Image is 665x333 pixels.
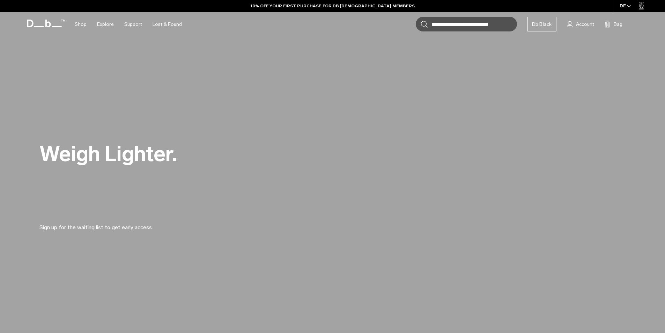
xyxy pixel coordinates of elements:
a: Explore [97,12,114,37]
a: 10% OFF YOUR FIRST PURCHASE FOR DB [DEMOGRAPHIC_DATA] MEMBERS [251,3,415,9]
a: Account [567,20,594,28]
h2: Weigh Lighter. [39,143,354,165]
nav: Main Navigation [69,12,187,37]
a: Db Black [527,17,556,31]
a: Shop [75,12,87,37]
button: Bag [605,20,622,28]
p: Sign up for the waiting list to get early access. [39,215,207,232]
a: Lost & Found [153,12,182,37]
span: Account [576,21,594,28]
span: Bag [614,21,622,28]
a: Support [124,12,142,37]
